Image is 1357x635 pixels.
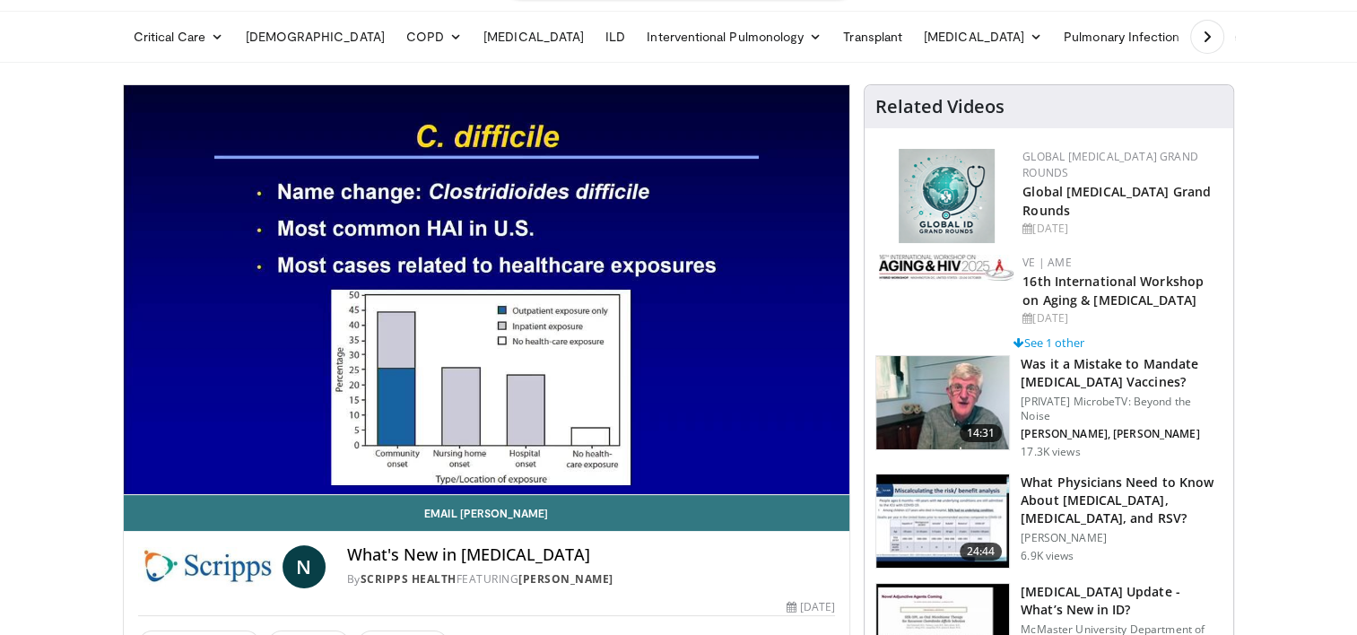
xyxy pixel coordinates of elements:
[595,19,636,55] a: ILD
[347,545,835,565] h4: What's New in [MEDICAL_DATA]
[1013,335,1084,351] a: See 1 other
[473,19,595,55] a: [MEDICAL_DATA]
[876,356,1009,449] img: f91047f4-3b1b-4007-8c78-6eacab5e8334.150x105_q85_crop-smart_upscale.jpg
[1021,445,1080,459] p: 17.3K views
[1053,19,1208,55] a: Pulmonary Infection
[396,19,473,55] a: COPD
[1021,531,1222,545] p: [PERSON_NAME]
[124,495,850,531] a: Email [PERSON_NAME]
[1022,149,1198,180] a: Global [MEDICAL_DATA] Grand Rounds
[1021,474,1222,527] h3: What Physicians Need to Know About [MEDICAL_DATA], [MEDICAL_DATA], and RSV?
[875,355,1222,459] a: 14:31 Was it a Mistake to Mandate [MEDICAL_DATA] Vaccines? [PRIVATE] MicrobeTV: Beyond the Noise ...
[1021,355,1222,391] h3: Was it a Mistake to Mandate [MEDICAL_DATA] Vaccines?
[124,85,850,495] video-js: Video Player
[235,19,396,55] a: [DEMOGRAPHIC_DATA]
[787,599,835,615] div: [DATE]
[1022,273,1204,309] a: 16th International Workshop on Aging & [MEDICAL_DATA]
[361,571,457,587] a: Scripps Health
[1022,255,1071,270] a: VE | AME
[123,19,235,55] a: Critical Care
[283,545,326,588] a: N
[879,255,1013,281] img: bc2467d1-3f88-49dc-9c22-fa3546bada9e.png.150x105_q85_autocrop_double_scale_upscale_version-0.2.jpg
[1022,310,1219,326] div: [DATE]
[913,19,1053,55] a: [MEDICAL_DATA]
[832,19,913,55] a: Transplant
[347,571,835,587] div: By FEATURING
[899,149,995,243] img: e456a1d5-25c5-46f9-913a-7a343587d2a7.png.150x105_q85_autocrop_double_scale_upscale_version-0.2.png
[636,19,832,55] a: Interventional Pulmonology
[875,96,1005,117] h4: Related Videos
[1021,395,1222,423] p: [PRIVATE] MicrobeTV: Beyond the Noise
[518,571,613,587] a: [PERSON_NAME]
[1022,183,1211,219] a: Global [MEDICAL_DATA] Grand Rounds
[1021,549,1074,563] p: 6.9K views
[876,474,1009,568] img: 91589b0f-a920-456c-982d-84c13c387289.150x105_q85_crop-smart_upscale.jpg
[138,545,275,588] img: Scripps Health
[960,424,1003,442] span: 14:31
[875,474,1222,569] a: 24:44 What Physicians Need to Know About [MEDICAL_DATA], [MEDICAL_DATA], and RSV? [PERSON_NAME] 6...
[960,543,1003,561] span: 24:44
[1021,583,1222,619] h3: [MEDICAL_DATA] Update - What’s New in ID?
[1021,427,1222,441] p: [PERSON_NAME], [PERSON_NAME]
[1022,221,1219,237] div: [DATE]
